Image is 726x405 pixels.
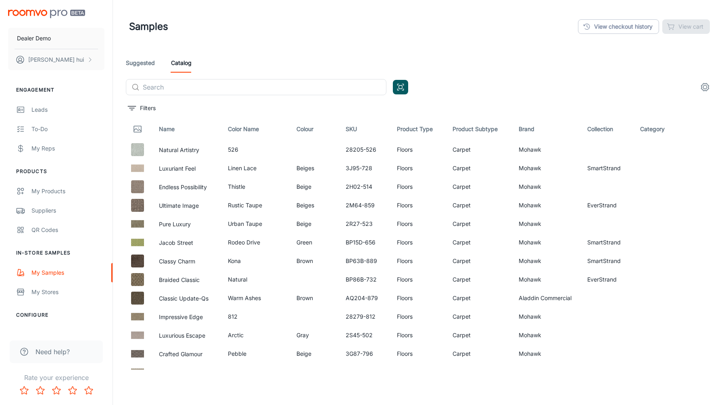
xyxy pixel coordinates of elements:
[152,118,221,140] th: Name
[6,373,106,382] p: Rate your experience
[171,53,192,73] a: Catalog
[512,252,581,270] td: Mohawk
[512,289,581,307] td: Aladdin Commercial
[32,382,48,399] button: Rate 2 star
[446,159,512,177] td: Carpet
[390,196,446,215] td: Floors
[31,187,104,196] div: My Products
[221,196,290,215] td: Rustic Taupe
[446,344,512,363] td: Carpet
[446,215,512,233] td: Carpet
[339,118,390,140] th: SKU
[390,344,446,363] td: Floors
[133,124,142,134] svg: Thumbnail
[221,270,290,289] td: Natural
[159,183,207,192] button: Endless Possibility
[339,159,390,177] td: 3J95-728
[390,289,446,307] td: Floors
[390,215,446,233] td: Floors
[221,140,290,159] td: 526
[339,307,390,326] td: 28279-812
[512,363,581,382] td: Mohawk
[31,105,104,114] div: Leads
[17,34,51,43] p: Dealer Demo
[581,159,634,177] td: SmartStrand
[390,252,446,270] td: Floors
[48,382,65,399] button: Rate 3 star
[159,257,195,266] button: Classy Charm
[581,118,634,140] th: Collection
[512,270,581,289] td: Mohawk
[581,363,634,382] td: EverStrand
[81,382,97,399] button: Rate 5 star
[159,350,202,359] button: Crafted Glamour
[290,196,339,215] td: Beiges
[140,104,156,113] p: Filters
[8,10,85,18] img: Roomvo PRO Beta
[126,102,158,115] button: filter
[512,196,581,215] td: Mohawk
[290,215,339,233] td: Beige
[512,140,581,159] td: Mohawk
[221,289,290,307] td: Warm Ashes
[221,344,290,363] td: Pebble
[339,270,390,289] td: BP86B-732
[339,140,390,159] td: 28205-526
[390,140,446,159] td: Floors
[290,344,339,363] td: Beige
[31,225,104,234] div: QR Codes
[126,53,155,73] a: Suggested
[512,177,581,196] td: Mohawk
[31,206,104,215] div: Suppliers
[581,252,634,270] td: SmartStrand
[159,331,205,340] button: Luxurious Escape
[31,125,104,134] div: To-do
[290,177,339,196] td: Beige
[390,326,446,344] td: Floors
[31,268,104,277] div: My Samples
[390,233,446,252] td: Floors
[35,347,70,357] span: Need help?
[290,233,339,252] td: Green
[512,159,581,177] td: Mohawk
[390,363,446,382] td: Floors
[159,238,193,247] button: Jacob Street
[16,382,32,399] button: Rate 1 star
[159,146,199,154] button: Natural Artistry
[512,344,581,363] td: Mohawk
[512,233,581,252] td: Mohawk
[581,270,634,289] td: EverStrand
[446,307,512,326] td: Carpet
[159,294,209,303] button: Classic Update-Qs
[221,159,290,177] td: Linen Lace
[446,118,512,140] th: Product Subtype
[159,164,196,173] button: Luxuriant Feel
[390,118,446,140] th: Product Type
[290,289,339,307] td: Brown
[581,196,634,215] td: EverStrand
[339,215,390,233] td: 2R27-523
[446,363,512,382] td: Carpet
[221,252,290,270] td: Kona
[697,79,713,95] button: settings
[8,28,104,49] button: Dealer Demo
[221,215,290,233] td: Urban Taupe
[339,326,390,344] td: 2S45-502
[143,79,386,95] input: Search
[446,289,512,307] td: Carpet
[290,118,339,140] th: Colour
[446,196,512,215] td: Carpet
[446,252,512,270] td: Carpet
[634,118,680,140] th: Category
[390,307,446,326] td: Floors
[512,307,581,326] td: Mohawk
[159,220,191,229] button: Pure Luxury
[159,276,200,284] button: Braided Classic
[390,177,446,196] td: Floors
[393,80,408,94] button: Open QR code scanner
[339,252,390,270] td: BP63B-889
[339,289,390,307] td: AQ204-879
[339,344,390,363] td: 3G87-796
[31,144,104,153] div: My Reps
[31,330,104,339] div: Roomvo Sites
